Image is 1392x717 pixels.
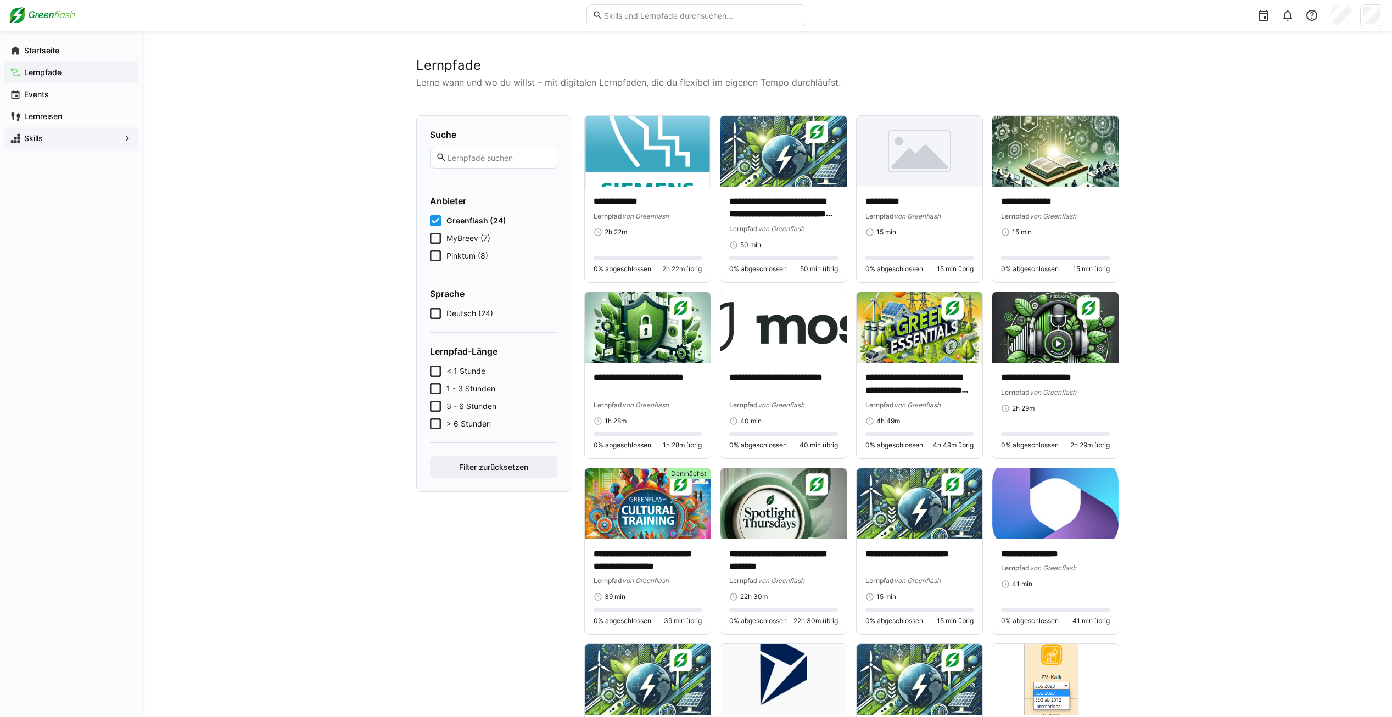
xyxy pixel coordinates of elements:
[740,592,768,601] span: 22h 30m
[671,469,706,478] span: Demnächst
[594,401,622,409] span: Lernpfad
[876,228,896,237] span: 15 min
[857,644,983,715] img: image
[430,195,557,206] h4: Anbieter
[446,401,496,412] span: 3 - 6 Stunden
[729,401,758,409] span: Lernpfad
[1012,580,1032,589] span: 41 min
[416,57,1119,74] h2: Lernpfade
[446,153,551,163] input: Lernpfade suchen
[622,576,669,585] span: von Greenflash
[876,592,896,601] span: 15 min
[992,644,1119,715] img: image
[1001,212,1030,220] span: Lernpfad
[446,366,485,377] span: < 1 Stunde
[1001,388,1030,396] span: Lernpfad
[992,468,1119,539] img: image
[1001,564,1030,572] span: Lernpfad
[857,116,983,187] img: image
[1030,388,1076,396] span: von Greenflash
[585,644,711,715] img: image
[1012,404,1035,413] span: 2h 29m
[729,617,787,625] span: 0% abgeschlossen
[758,401,804,409] span: von Greenflash
[603,10,800,20] input: Skills und Lernpfade durchsuchen…
[720,644,847,715] img: image
[622,212,669,220] span: von Greenflash
[894,212,941,220] span: von Greenflash
[865,441,923,450] span: 0% abgeschlossen
[937,265,974,273] span: 15 min übrig
[894,576,941,585] span: von Greenflash
[585,292,711,363] img: image
[865,617,923,625] span: 0% abgeschlossen
[1012,228,1032,237] span: 15 min
[729,225,758,233] span: Lernpfad
[664,617,702,625] span: 39 min übrig
[605,417,627,425] span: 1h 28m
[1072,617,1110,625] span: 41 min übrig
[800,265,838,273] span: 50 min übrig
[446,233,490,244] span: MyBreev (7)
[933,441,974,450] span: 4h 49m übrig
[720,292,847,363] img: image
[740,417,762,425] span: 40 min
[758,225,804,233] span: von Greenflash
[663,441,702,450] span: 1h 28m übrig
[605,228,627,237] span: 2h 22m
[937,617,974,625] span: 15 min übrig
[594,617,651,625] span: 0% abgeschlossen
[729,441,787,450] span: 0% abgeschlossen
[662,265,702,273] span: 2h 22m übrig
[800,441,838,450] span: 40 min übrig
[585,468,711,539] img: image
[416,76,1119,89] p: Lerne wann und wo du willst – mit digitalen Lernpfaden, die du flexibel im eigenen Tempo durchläu...
[430,456,557,478] button: Filter zurücksetzen
[865,212,894,220] span: Lernpfad
[1073,265,1110,273] span: 15 min übrig
[446,418,491,429] span: > 6 Stunden
[446,383,495,394] span: 1 - 3 Stunden
[430,129,557,140] h4: Suche
[992,116,1119,187] img: image
[446,250,488,261] span: Pinktum (8)
[430,346,557,357] h4: Lernpfad-Länge
[622,401,669,409] span: von Greenflash
[992,292,1119,363] img: image
[865,576,894,585] span: Lernpfad
[1001,265,1059,273] span: 0% abgeschlossen
[729,576,758,585] span: Lernpfad
[430,288,557,299] h4: Sprache
[594,576,622,585] span: Lernpfad
[594,265,651,273] span: 0% abgeschlossen
[1030,212,1076,220] span: von Greenflash
[865,401,894,409] span: Lernpfad
[758,576,804,585] span: von Greenflash
[894,401,941,409] span: von Greenflash
[876,417,900,425] span: 4h 49m
[857,468,983,539] img: image
[740,240,761,249] span: 50 min
[585,116,711,187] img: image
[594,212,622,220] span: Lernpfad
[1070,441,1110,450] span: 2h 29m übrig
[594,441,651,450] span: 0% abgeschlossen
[446,308,493,319] span: Deutsch (24)
[1030,564,1076,572] span: von Greenflash
[446,215,506,226] span: Greenflash (24)
[457,462,530,473] span: Filter zurücksetzen
[605,592,625,601] span: 39 min
[1001,617,1059,625] span: 0% abgeschlossen
[720,468,847,539] img: image
[720,116,847,187] img: image
[729,265,787,273] span: 0% abgeschlossen
[865,265,923,273] span: 0% abgeschlossen
[1001,441,1059,450] span: 0% abgeschlossen
[857,292,983,363] img: image
[793,617,838,625] span: 22h 30m übrig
